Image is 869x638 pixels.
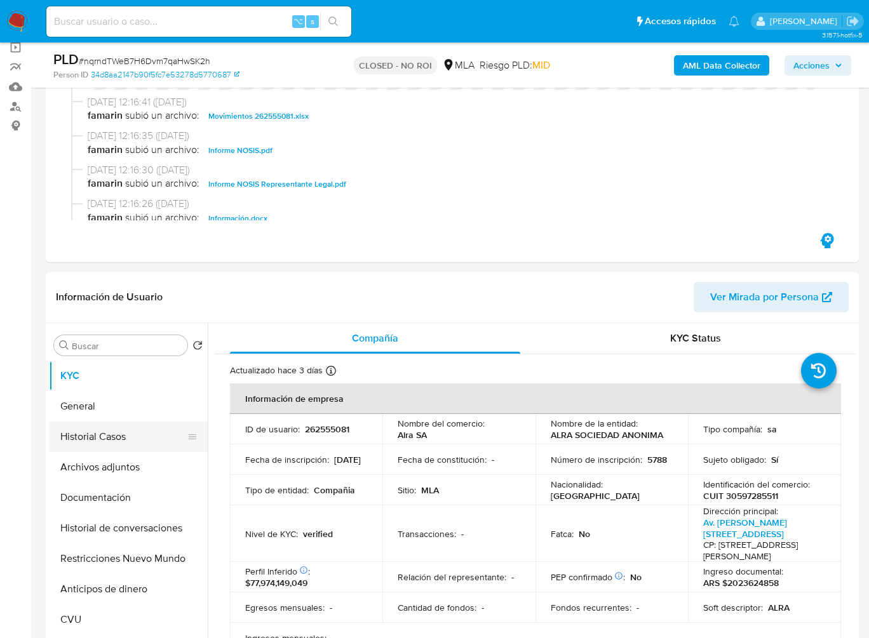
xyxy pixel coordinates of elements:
[245,566,310,577] p: Perfil Inferido :
[125,211,199,226] span: subió un archivo:
[551,479,603,490] p: Nacionalidad :
[311,15,314,27] span: s
[334,454,361,465] p: [DATE]
[245,528,298,540] p: Nivel de KYC :
[303,528,333,540] p: verified
[202,176,353,192] button: Informe NOSIS Representante Legal.pdf
[192,340,203,354] button: Volver al orden por defecto
[729,16,739,27] a: Notificaciones
[202,109,315,124] button: Movimientos 262555081.xlsx
[785,55,851,76] button: Acciones
[245,602,325,613] p: Egresos mensuales :
[703,602,763,613] p: Soft descriptor :
[771,454,778,465] p: Sí
[354,56,437,74] p: CLOSED - NO ROI
[125,176,199,192] span: subió un archivo:
[647,454,667,465] p: 5788
[645,15,716,28] span: Accesos rápidos
[49,482,208,513] button: Documentación
[49,604,208,635] button: CVU
[710,282,819,312] span: Ver Mirada por Persona
[230,364,323,376] p: Actualizado hace 3 días
[793,55,830,76] span: Acciones
[49,543,208,574] button: Restricciones Nuevo Mundo
[703,516,787,540] a: Av. [PERSON_NAME][STREET_ADDRESS]
[846,15,859,28] a: Salir
[551,454,642,465] p: Número de inscripción :
[88,109,123,124] b: famarin
[208,211,267,226] span: Información.docx
[46,13,351,30] input: Buscar usuario o caso...
[703,454,766,465] p: Sujeto obligado :
[49,513,208,543] button: Historial de conversaciones
[398,528,456,540] p: Transacciones :
[511,571,514,583] p: -
[670,331,721,345] span: KYC Status
[49,574,208,604] button: Anticipos de dinero
[53,69,88,81] b: Person ID
[59,340,69,350] button: Buscar
[694,282,849,312] button: Ver Mirada por Persona
[398,602,476,613] p: Cantidad de fondos :
[703,479,810,490] p: Identificación del comercio :
[88,211,123,226] b: famarin
[293,15,303,27] span: ⌥
[352,331,398,345] span: Compañía
[88,163,828,177] span: [DATE] 12:16:30 ([DATE])
[482,602,484,613] p: -
[398,418,485,429] p: Nombre del comercio :
[637,602,639,613] p: -
[202,211,274,226] button: Información.docx
[770,15,842,27] p: jessica.fukman@mercadolibre.com
[703,505,778,517] p: Dirección principal :
[91,69,239,81] a: 34d8aa2147b90f5fc7e53278d5770687
[398,454,487,465] p: Fecha de constitución :
[532,58,550,72] span: MID
[88,176,123,192] b: famarin
[245,454,329,465] p: Fecha de inscripción :
[245,576,307,589] span: $77,974,149,049
[683,55,760,76] b: AML Data Collector
[492,454,494,465] p: -
[442,58,475,72] div: MLA
[208,176,346,192] span: Informe NOSIS Representante Legal.pdf
[320,13,346,30] button: search-icon
[125,109,199,124] span: subió un archivo:
[551,571,625,583] p: PEP confirmado :
[551,418,638,429] p: Nombre de la entidad :
[56,291,163,303] h1: Información de Usuario
[822,30,863,40] span: 3.157.1-hotfix-5
[703,566,783,577] p: Ingreso documental :
[703,490,778,502] p: CUIT 30597285511
[767,423,777,435] p: sa
[53,49,79,69] b: PLD
[551,490,640,502] p: [GEOGRAPHIC_DATA]
[703,540,821,562] h4: CP: [STREET_ADDRESS][PERSON_NAME]
[398,571,506,583] p: Relación del representante :
[703,577,779,588] p: ARS $2023624858
[49,422,198,452] button: Historial Casos
[480,58,550,72] span: Riesgo PLD:
[398,484,416,496] p: Sitio :
[202,143,279,158] button: Informe NOSIS.pdf
[314,484,355,496] p: Compañia
[230,383,841,414] th: Información de empresa
[630,571,642,583] p: No
[49,391,208,422] button: General
[49,452,208,482] button: Archivos adjuntos
[72,340,182,352] input: Buscar
[208,143,273,158] span: Informe NOSIS.pdf
[88,95,828,109] span: [DATE] 12:16:41 ([DATE])
[330,602,332,613] p: -
[551,528,574,540] p: Fatca :
[125,143,199,158] span: subió un archivo:
[88,197,828,211] span: [DATE] 12:16:26 ([DATE])
[79,55,210,67] span: # nqrndTWeB7H6Dvm7qaHwSK2h
[551,602,631,613] p: Fondos recurrentes :
[305,423,349,435] p: 262555081
[703,423,762,435] p: Tipo compañía :
[421,484,439,496] p: MLA
[674,55,769,76] button: AML Data Collector
[88,129,828,143] span: [DATE] 12:16:35 ([DATE])
[208,109,309,124] span: Movimientos 262555081.xlsx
